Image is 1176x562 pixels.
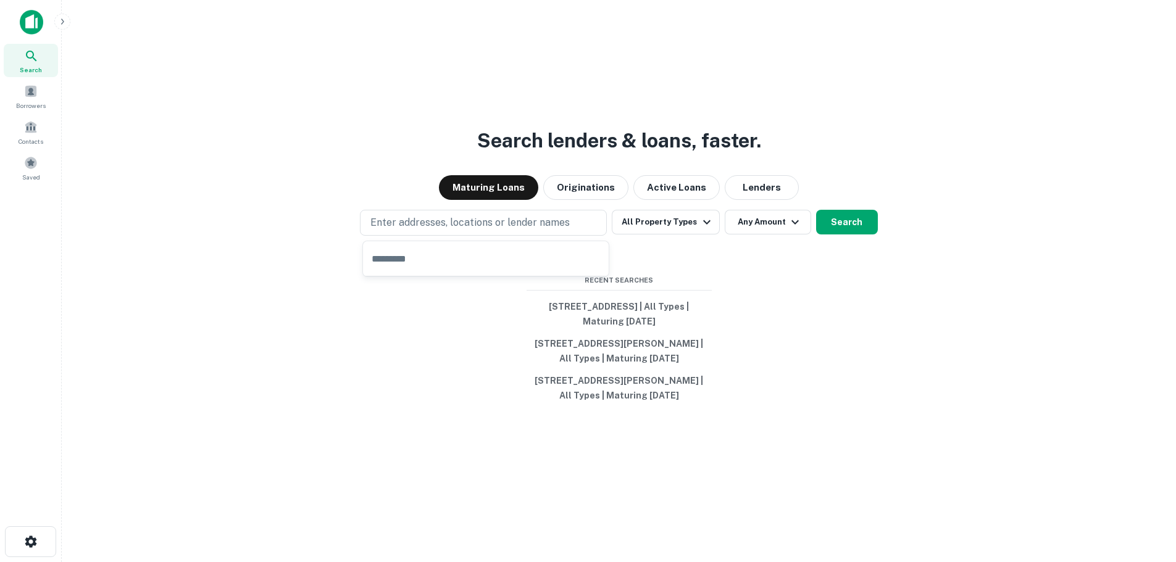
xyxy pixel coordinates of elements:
button: Search [816,210,878,234]
p: Enter addresses, locations or lender names [370,215,570,230]
button: [STREET_ADDRESS][PERSON_NAME] | All Types | Maturing [DATE] [527,333,712,370]
button: Lenders [725,175,799,200]
a: Borrowers [4,80,58,113]
span: Contacts [19,136,43,146]
span: Borrowers [16,101,46,110]
h3: Search lenders & loans, faster. [477,126,761,155]
button: Originations [543,175,628,200]
span: Recent Searches [527,275,712,286]
button: [STREET_ADDRESS][PERSON_NAME] | All Types | Maturing [DATE] [527,370,712,407]
a: Contacts [4,115,58,149]
button: Active Loans [633,175,720,200]
button: All Property Types [612,210,719,234]
button: [STREET_ADDRESS] | All Types | Maturing [DATE] [527,295,712,333]
button: Enter addresses, locations or lender names [360,210,607,236]
span: Saved [22,172,40,182]
a: Search [4,44,58,77]
button: Maturing Loans [439,175,538,200]
span: Search [20,65,42,75]
img: capitalize-icon.png [20,10,43,35]
a: Saved [4,151,58,184]
button: Any Amount [725,210,811,234]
